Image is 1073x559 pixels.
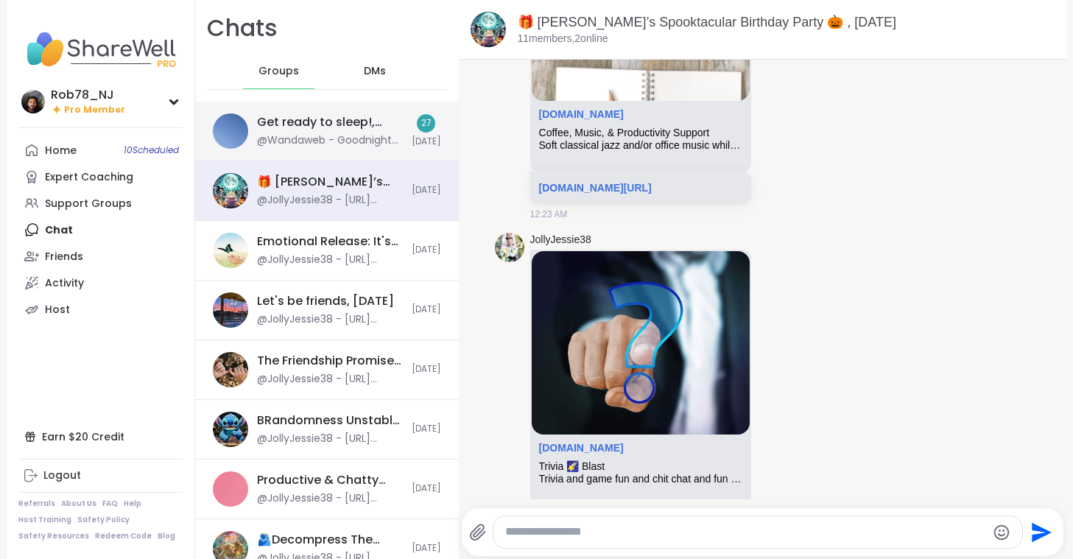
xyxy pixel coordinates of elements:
a: FAQ [102,499,118,509]
div: @JollyJessie38 - [URL][DOMAIN_NAME] [257,253,403,267]
a: [DOMAIN_NAME][URL] [539,182,652,194]
div: Rob78_NJ [51,87,125,103]
div: 🎁 [PERSON_NAME]’s Spooktacular Birthday Party 🎃 , [DATE] [257,174,403,190]
a: Redeem Code [95,531,152,541]
div: @JollyJessie38 - [URL][DOMAIN_NAME] [257,432,403,446]
div: Support Groups [45,197,132,211]
h1: Chats [207,12,278,45]
div: @Wandaweb - Goodnight everyone [257,133,403,148]
p: 11 members, 2 online [518,32,608,46]
a: Safety Policy [77,515,130,525]
span: [DATE] [412,184,441,197]
a: About Us [61,499,96,509]
span: Groups [258,64,299,79]
span: 12:23 AM [530,208,568,221]
span: [DATE] [412,363,441,376]
button: Emoji picker [993,524,1010,541]
span: [DATE] [412,423,441,435]
img: 🎁 Lynette’s Spooktacular Birthday Party 🎃 , Oct 11 [213,173,248,208]
span: 10 Scheduled [124,144,179,156]
div: Emotional Release: It's Time, [DATE] [257,233,403,250]
div: 27 [417,114,435,133]
div: Soft classical jazz and/or office music while you body double, organize, go through texts, emails... [539,139,742,152]
div: Friends [45,250,83,264]
div: @JollyJessie38 - [URL][DOMAIN_NAME] [257,372,403,387]
div: Let's be friends, [DATE] [257,293,394,309]
img: ShareWell Nav Logo [18,24,183,75]
a: Logout [18,463,183,489]
img: The Friendship Promise, Oct 11 [213,352,248,387]
a: Support Groups [18,190,183,217]
span: [DATE] [412,244,441,256]
div: @JollyJessie38 - [URL][DOMAIN_NAME] [257,312,403,327]
div: BRandomness Unstable Connection Open Forum, [DATE] [257,412,403,429]
div: Logout [43,468,81,483]
div: The Friendship Promise, [DATE] [257,353,403,369]
img: Trivia 🌠 Blast [532,251,750,435]
span: [DATE] [412,303,441,316]
a: Activity [18,270,183,296]
img: https://sharewell-space-live.sfo3.digitaloceanspaces.com/user-generated/3602621c-eaa5-4082-863a-9... [495,233,524,262]
a: Home10Scheduled [18,137,183,164]
div: Trivia 🌠 Blast [539,460,742,473]
div: Trivia and game fun and chit chat and fun for everyone [539,473,742,485]
a: Attachment [539,108,624,120]
img: BRandomness Unstable Connection Open Forum, Oct 11 [213,412,248,447]
a: Attachment [539,442,624,454]
div: Productive & Chatty Body Doubling , [DATE] [257,472,403,488]
div: Earn $20 Credit [18,423,183,450]
a: Host Training [18,515,71,525]
span: DMs [364,64,386,79]
span: [DATE] [412,542,441,555]
span: Pro Member [64,104,125,116]
div: Home [45,144,77,158]
a: Blog [158,531,175,541]
img: Get ready to sleep!, Oct 11 [213,113,248,149]
div: Activity [45,276,84,291]
img: Emotional Release: It's Time, Oct 11 [213,233,248,268]
img: Rob78_NJ [21,90,45,113]
span: [DATE] [412,136,441,148]
a: 🎁 [PERSON_NAME]’s Spooktacular Birthday Party 🎃 , [DATE] [518,15,897,29]
a: Referrals [18,499,55,509]
div: Get ready to sleep!, [DATE] [257,114,403,130]
a: Expert Coaching [18,164,183,190]
div: @JollyJessie38 - [URL][DOMAIN_NAME] [257,491,403,506]
div: Expert Coaching [45,170,133,185]
a: Help [124,499,141,509]
div: Coffee, Music, & Productivity Support [539,127,742,139]
img: Let's be friends, Oct 09 [213,292,248,328]
div: 🫂Decompress The Stress🫂, [DATE] [257,532,403,548]
div: Host [45,303,70,317]
a: Safety Resources [18,531,89,541]
img: 🎁 Lynette’s Spooktacular Birthday Party 🎃 , Oct 11 [471,12,506,47]
img: Productive & Chatty Body Doubling , Oct 10 [213,471,248,507]
button: Send [1023,516,1056,549]
span: [DATE] [412,482,441,495]
a: JollyJessie38 [530,233,591,247]
a: Friends [18,243,183,270]
a: Host [18,296,183,323]
textarea: Type your message [505,524,986,540]
div: @JollyJessie38 - [URL][DOMAIN_NAME] [257,193,403,208]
